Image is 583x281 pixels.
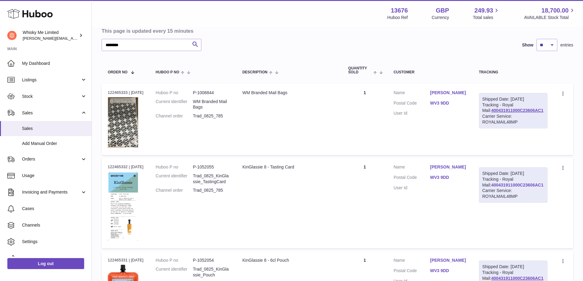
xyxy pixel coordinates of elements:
[7,258,84,269] a: Log out
[394,257,430,265] dt: Name
[491,183,543,187] a: 400431911000C23606AC1
[394,100,430,108] dt: Postal Code
[108,97,138,147] img: 1725358317.png
[482,113,544,125] div: Carrier Service: ROYALMAIL48MP
[473,15,500,20] span: Total sales
[102,28,572,34] h3: This page is updated every 15 minutes
[479,70,547,74] div: Tracking
[22,222,87,228] span: Channels
[193,164,230,170] dd: P-1052055
[482,188,544,199] div: Carrier Service: ROYALMAIL48MP
[108,90,144,95] div: 122465333 | [DATE]
[156,99,193,110] dt: Current identifier
[391,6,408,15] strong: 13676
[193,173,230,185] dd: Trad_0825_KinGlassie_TastingCard
[436,6,449,15] strong: GBP
[560,42,573,48] span: entries
[387,15,408,20] div: Huboo Ref
[23,36,123,41] span: [PERSON_NAME][EMAIL_ADDRESS][DOMAIN_NAME]
[524,15,576,20] span: AVAILABLE Stock Total
[7,31,17,40] img: frances@whiskyshop.com
[193,90,230,96] dd: P-1008844
[156,266,193,278] dt: Current identifier
[108,164,144,170] div: 122465332 | [DATE]
[394,268,430,275] dt: Postal Code
[491,276,543,281] a: 400431911000C23606AC1
[156,257,193,263] dt: Huboo P no
[156,90,193,96] dt: Huboo P no
[394,90,430,97] dt: Name
[394,175,430,182] dt: Postal Code
[430,257,466,263] a: [PERSON_NAME]
[342,84,387,155] td: 1
[22,77,80,83] span: Listings
[22,239,87,245] span: Settings
[242,90,336,96] div: WM Branded Mail Bags
[242,70,267,74] span: Description
[108,257,144,263] div: 122465331 | [DATE]
[479,167,547,203] div: Tracking - Royal Mail:
[22,156,80,162] span: Orders
[23,30,78,41] div: Whisky Me Limited
[479,93,547,128] div: Tracking - Royal Mail:
[541,6,569,15] span: 18,700.00
[242,257,336,263] div: KinGlassie 8 - 6cl Pouch
[473,6,500,20] a: 249.93 Total sales
[193,257,230,263] dd: P-1052054
[22,110,80,116] span: Sales
[342,158,387,248] td: 1
[491,108,543,113] a: 400431911000C23606AC1
[22,255,87,261] span: Returns
[430,100,466,106] a: WV3 9DD
[394,110,430,116] dt: User Id
[432,15,449,20] div: Currency
[430,90,466,96] a: [PERSON_NAME]
[394,185,430,191] dt: User Id
[108,172,138,241] img: 1752740623.png
[193,113,230,119] dd: Trad_0825_785
[193,99,230,110] dd: WM Branded Mail Bags
[242,164,336,170] div: KinGlassie 8 - Tasting Card
[156,164,193,170] dt: Huboo P no
[430,175,466,180] a: WV3 9DD
[156,187,193,193] dt: Channel order
[193,187,230,193] dd: Trad_0825_785
[22,141,87,146] span: Add Manual Order
[394,164,430,172] dt: Name
[108,70,128,74] span: Order No
[22,126,87,131] span: Sales
[474,6,493,15] span: 249.93
[430,164,466,170] a: [PERSON_NAME]
[22,173,87,179] span: Usage
[22,61,87,66] span: My Dashboard
[524,6,576,20] a: 18,700.00 AVAILABLE Stock Total
[394,70,467,74] div: Customer
[193,266,230,278] dd: Trad_0825_KinGlassie_Pouch
[22,94,80,99] span: Stock
[156,113,193,119] dt: Channel order
[482,171,544,176] div: Shipped Date: [DATE]
[482,96,544,102] div: Shipped Date: [DATE]
[22,189,80,195] span: Invoicing and Payments
[22,206,87,212] span: Cases
[482,264,544,270] div: Shipped Date: [DATE]
[522,42,533,48] label: Show
[156,173,193,185] dt: Current identifier
[430,268,466,274] a: WV3 9DD
[348,66,372,74] span: Quantity Sold
[156,70,179,74] span: Huboo P no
